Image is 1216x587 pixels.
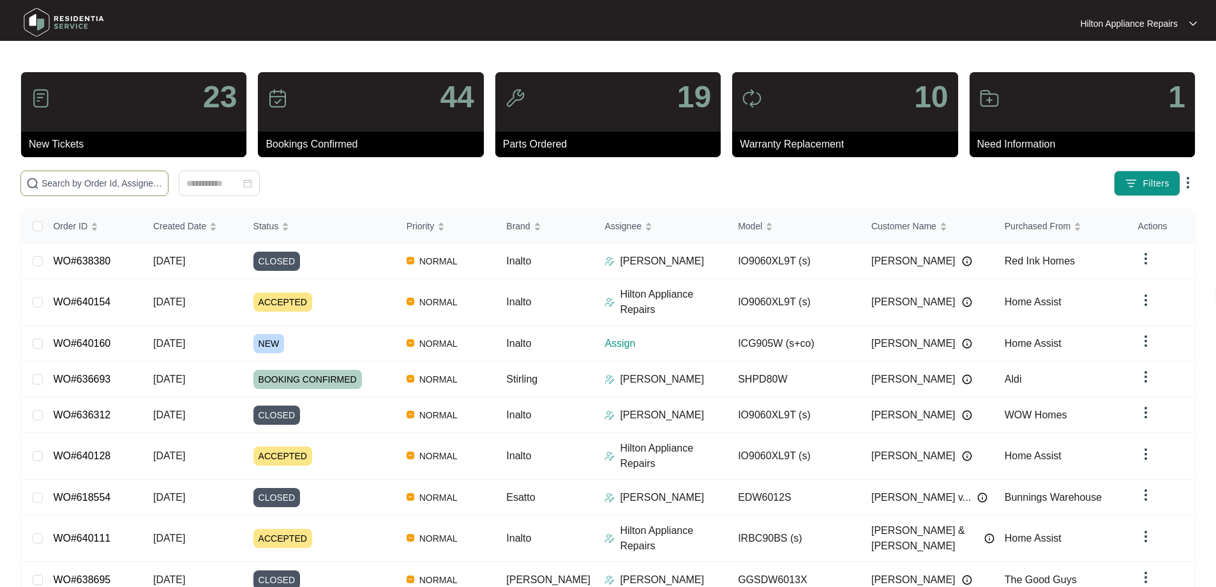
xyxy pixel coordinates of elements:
[253,219,279,233] span: Status
[728,279,861,326] td: IO9060XL9T (s)
[414,490,463,505] span: NORMAL
[728,326,861,362] td: ICG905W (s+co)
[506,533,531,544] span: Inalto
[871,448,956,464] span: [PERSON_NAME]
[253,334,285,353] span: NEW
[979,88,1000,109] img: icon
[1005,219,1070,233] span: Purchased From
[253,488,301,507] span: CLOSED
[1005,255,1075,266] span: Red Ink Homes
[1125,177,1137,190] img: filter icon
[620,254,704,269] p: [PERSON_NAME]
[962,575,972,585] img: Info icon
[407,534,414,542] img: Vercel Logo
[53,574,110,585] a: WO#638695
[1005,409,1067,420] span: WOW Homes
[153,374,185,385] span: [DATE]
[19,3,109,42] img: residentia service logo
[604,492,615,503] img: Assigner Icon
[29,137,246,152] p: New Tickets
[267,88,288,109] img: icon
[153,255,185,266] span: [DATE]
[962,374,972,385] img: Info icon
[506,296,531,307] span: Inalto
[407,219,435,233] span: Priority
[53,450,110,461] a: WO#640128
[53,409,110,420] a: WO#636312
[31,88,51,109] img: icon
[594,210,728,243] th: Assignee
[440,82,474,112] p: 44
[1138,405,1153,420] img: dropdown arrow
[728,243,861,279] td: IO9060XL9T (s)
[1138,529,1153,544] img: dropdown arrow
[153,574,185,585] span: [DATE]
[604,451,615,461] img: Assigner Icon
[977,492,987,503] img: Info icon
[1138,293,1153,308] img: dropdown arrow
[253,529,312,548] span: ACCEPTED
[506,409,531,420] span: Inalto
[505,88,525,109] img: icon
[41,176,163,190] input: Search by Order Id, Assignee Name, Customer Name, Brand and Model
[962,451,972,461] img: Info icon
[1005,338,1062,349] span: Home Assist
[53,219,87,233] span: Order ID
[153,296,185,307] span: [DATE]
[1143,177,1169,190] span: Filters
[914,82,948,112] p: 10
[604,533,615,544] img: Assigner Icon
[503,137,721,152] p: Parts Ordered
[962,339,972,349] img: Info icon
[53,374,110,385] a: WO#636693
[728,433,861,480] td: IO9060XL9T (s)
[1005,296,1062,307] span: Home Assist
[53,338,110,349] a: WO#640160
[604,410,615,420] img: Assigner Icon
[253,252,301,271] span: CLOSED
[604,575,615,585] img: Assigner Icon
[414,372,463,387] span: NORMAL
[995,210,1128,243] th: Purchased From
[871,219,936,233] span: Customer Name
[1114,171,1180,196] button: filter iconFilters
[506,219,530,233] span: Brand
[414,336,463,351] span: NORMAL
[728,362,861,397] td: SHPD80W
[143,210,243,243] th: Created Date
[266,137,483,152] p: Bookings Confirmed
[407,339,414,347] img: Vercel Logo
[1005,574,1077,585] span: The Good Guys
[871,254,956,269] span: [PERSON_NAME]
[153,533,185,544] span: [DATE]
[604,336,728,351] p: Assign
[962,410,972,420] img: Info icon
[414,448,463,464] span: NORMAL
[1138,369,1153,385] img: dropdown arrow
[677,82,711,112] p: 19
[1128,210,1194,243] th: Actions
[728,515,861,562] td: IRBC90BS (s)
[871,523,978,554] span: [PERSON_NAME] & [PERSON_NAME]
[1138,570,1153,585] img: dropdown arrow
[253,406,301,425] span: CLOSED
[1138,333,1153,349] img: dropdown arrow
[253,370,362,389] span: BOOKING CONFIRMED
[1180,175,1196,190] img: dropdown arrow
[407,493,414,501] img: Vercel Logo
[871,408,956,423] span: [PERSON_NAME]
[738,219,762,233] span: Model
[620,408,704,423] p: [PERSON_NAME]
[1005,450,1062,461] span: Home Assist
[203,82,237,112] p: 23
[26,177,39,190] img: search-icon
[871,294,956,310] span: [PERSON_NAME]
[620,523,728,554] p: Hilton Appliance Repairs
[43,210,143,243] th: Order ID
[243,210,396,243] th: Status
[604,219,642,233] span: Assignee
[153,219,206,233] span: Created Date
[728,480,861,515] td: EDW6012S
[740,137,957,152] p: Warranty Replacement
[414,531,463,546] span: NORMAL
